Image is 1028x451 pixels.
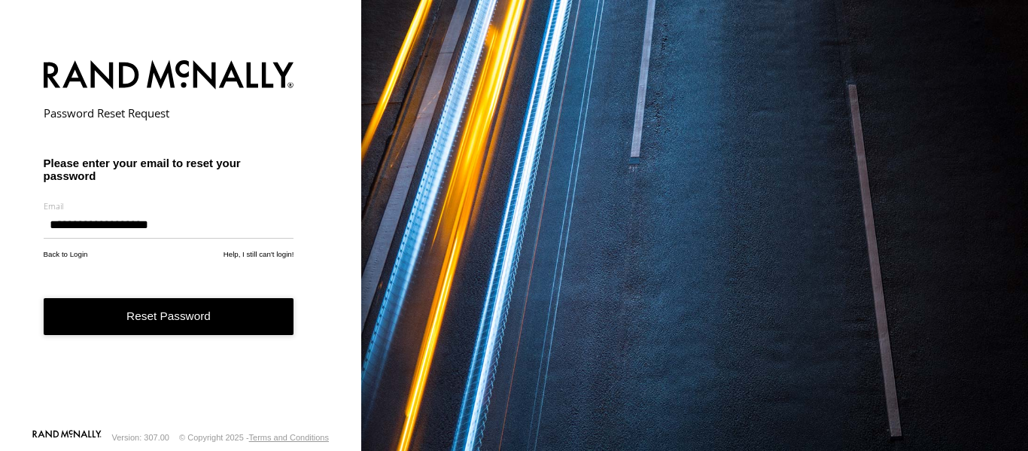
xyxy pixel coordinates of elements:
img: Rand McNally [44,57,294,96]
div: © Copyright 2025 - [179,433,329,442]
button: Reset Password [44,298,294,335]
h3: Please enter your email to reset your password [44,157,294,182]
a: Visit our Website [32,430,102,445]
div: Version: 307.00 [112,433,169,442]
label: Email [44,200,294,212]
a: Help, I still can't login! [224,250,294,258]
a: Terms and Conditions [249,433,329,442]
h2: Password Reset Request [44,105,294,120]
a: Back to Login [44,250,88,258]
